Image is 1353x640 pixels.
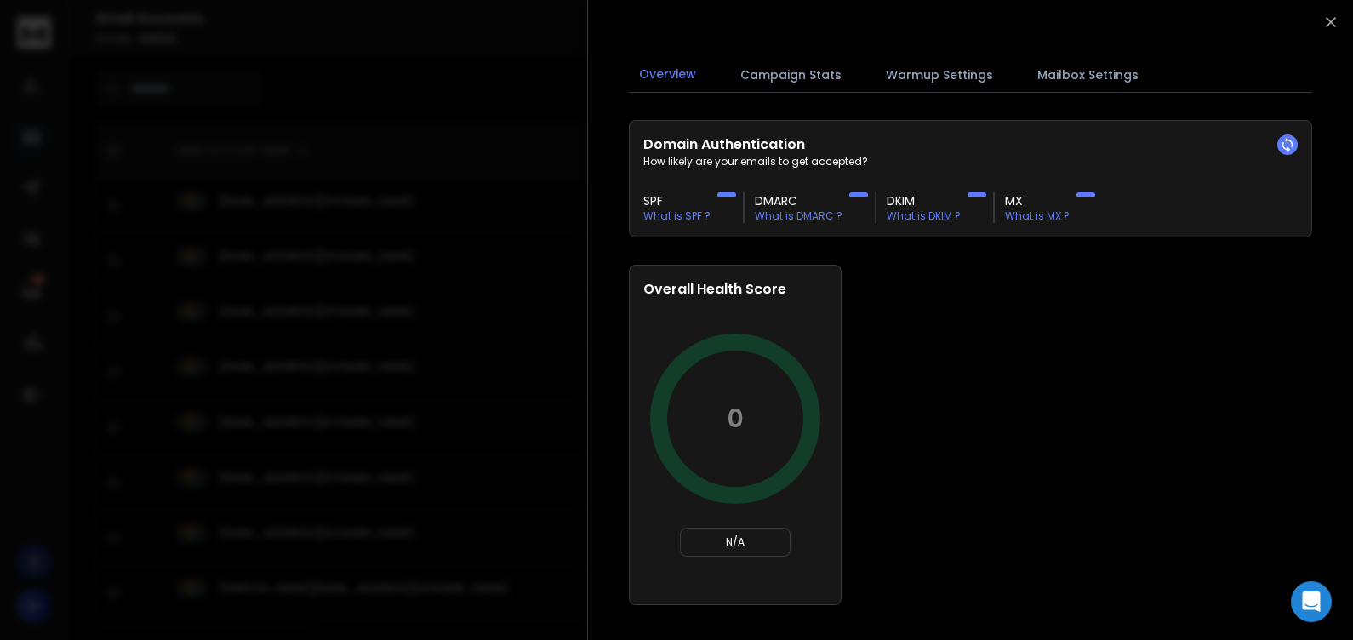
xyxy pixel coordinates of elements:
button: Mailbox Settings [1027,56,1149,94]
h3: MX [1005,192,1070,209]
h3: DKIM [887,192,961,209]
p: What is DMARC ? [755,209,842,223]
button: Warmup Settings [876,56,1003,94]
p: 0 [727,403,744,434]
h2: Domain Authentication [643,134,1298,155]
p: How likely are your emails to get accepted? [643,155,1298,169]
p: What is DKIM ? [887,209,961,223]
h3: DMARC [755,192,842,209]
div: Open Intercom Messenger [1291,581,1332,622]
h2: Overall Health Score [643,279,827,300]
button: Overview [629,55,706,94]
p: What is MX ? [1005,209,1070,223]
button: Campaign Stats [730,56,852,94]
p: N/A [688,535,783,549]
h3: SPF [643,192,711,209]
p: What is SPF ? [643,209,711,223]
